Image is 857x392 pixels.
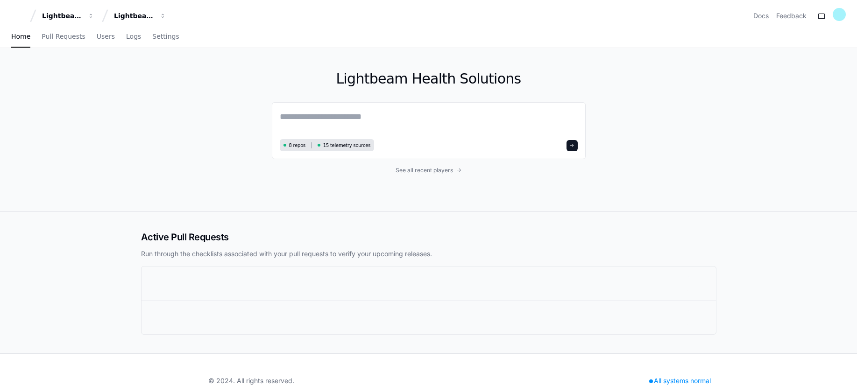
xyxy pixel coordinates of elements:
div: © 2024. All rights reserved. [208,376,294,385]
span: Pull Requests [42,34,85,39]
a: Settings [152,26,179,48]
a: See all recent players [272,167,586,174]
p: Run through the checklists associated with your pull requests to verify your upcoming releases. [141,249,716,259]
button: Feedback [776,11,807,21]
span: 15 telemetry sources [323,142,370,149]
a: Users [97,26,115,48]
a: Pull Requests [42,26,85,48]
div: Lightbeam Health [42,11,82,21]
h1: Lightbeam Health Solutions [272,70,586,87]
span: Logs [126,34,141,39]
a: Docs [753,11,769,21]
a: Home [11,26,30,48]
button: Lightbeam Health [38,7,98,24]
a: Logs [126,26,141,48]
h2: Active Pull Requests [141,231,716,244]
button: Lightbeam Health Solutions [110,7,170,24]
span: See all recent players [396,167,453,174]
span: 8 repos [289,142,306,149]
span: Home [11,34,30,39]
div: All systems normal [644,374,716,387]
span: Settings [152,34,179,39]
span: Users [97,34,115,39]
div: Lightbeam Health Solutions [114,11,154,21]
